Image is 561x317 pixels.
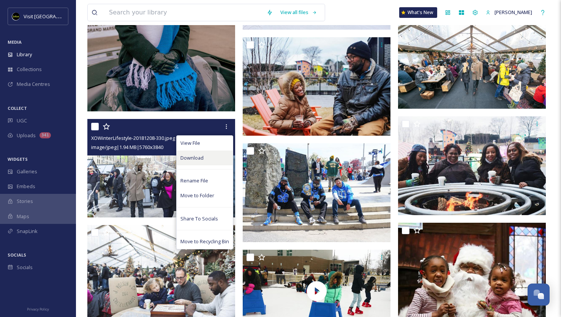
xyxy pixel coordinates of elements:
img: XOWinterLifestyle-20181208-330.jpeg [87,119,235,218]
span: Media Centres [17,81,50,88]
a: What's New [399,7,437,18]
span: WIDGETS [8,156,28,162]
span: MEDIA [8,39,22,45]
img: DSC08282.jpg [243,143,390,242]
span: [PERSON_NAME] [495,9,532,16]
span: Embeds [17,183,35,190]
span: SOCIALS [8,252,26,258]
span: Move to Folder [180,192,214,199]
span: XOWinterLifestyle-20181208-330.jpeg [91,135,175,141]
a: Privacy Policy [27,304,49,313]
a: View all files [277,5,321,20]
div: 341 [40,132,51,138]
a: [PERSON_NAME] [482,5,536,20]
span: image/jpeg | 1.94 MB | 5760 x 3840 [91,144,163,151]
span: Download [180,154,204,162]
span: Stories [17,198,33,205]
span: Rename File [180,177,208,184]
span: COLLECT [8,105,27,111]
span: Galleries [17,168,37,175]
img: XOWinterLifestyle-20181208-070.jpeg [398,10,546,109]
button: Open Chat [528,284,550,306]
span: Uploads [17,132,36,139]
span: View File [180,139,200,147]
input: Search your library [105,4,263,21]
img: 158c8856189c91b0ca1a54ea2aeb296033d832ac07b2fe77cf245ca893bd1cee.jpg [243,37,390,136]
span: Library [17,51,32,58]
img: VISIT%20DETROIT%20LOGO%20-%20BLACK%20BACKGROUND.png [12,13,20,20]
span: Collections [17,66,42,73]
img: 436c8fded4913835a0ee6522f30f0e83423ca445f98fd08fabc895e4cf77cd18.jpg [398,116,546,215]
span: Maps [17,213,29,220]
span: UGC [17,117,27,124]
span: Share To Socials [180,215,218,222]
span: Visit [GEOGRAPHIC_DATA] [24,13,82,20]
span: Privacy Policy [27,307,49,312]
span: Move to Recycling Bin [180,238,229,245]
span: Socials [17,264,33,271]
span: SnapLink [17,228,38,235]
